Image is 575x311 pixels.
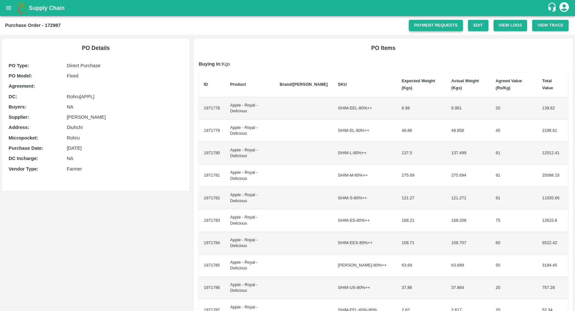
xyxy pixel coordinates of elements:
[9,63,29,68] b: PO Type :
[225,232,275,254] td: Apple - Royal - Delicious
[333,142,397,164] td: SHIM-L-80%++
[491,254,537,277] td: 50
[29,5,65,11] b: Supply Chain
[225,277,275,299] td: Apple - Royal - Delicious
[199,97,225,120] td: 1971778
[9,166,38,171] b: Vendor Type :
[199,61,222,67] b: Buying In:
[446,254,491,277] td: 63.689
[67,165,183,172] p: Farmer
[29,4,547,12] a: Supply Chain
[446,164,491,187] td: 275.694
[9,156,38,161] b: DC Incharge :
[494,20,527,31] button: View Logs
[402,78,435,90] b: Expected Weight (Kgs)
[67,155,183,162] p: NA
[225,97,275,120] td: Apple - Royal - Delicious
[396,120,446,142] td: 48.86
[396,232,446,254] td: 108.71
[491,209,537,232] td: 75
[491,142,537,164] td: 91
[9,73,32,78] b: PO Model :
[1,1,16,15] button: open drawer
[333,164,397,187] td: SHIM-M-80%++
[396,254,446,277] td: 63.69
[446,209,491,232] td: 168.208
[537,97,568,120] td: 139.62
[532,20,569,31] button: View Trace
[199,277,225,299] td: 1971786
[396,97,446,120] td: 6.98
[333,209,397,232] td: SHIM-ES-80%++
[225,164,275,187] td: Apple - Royal - Delicious
[9,135,38,140] b: Micropocket :
[280,82,328,87] b: Brand/[PERSON_NAME]
[446,97,491,120] td: 6.981
[225,209,275,232] td: Apple - Royal - Delicious
[537,142,568,164] td: 12512.41
[542,78,553,90] b: Total Value
[451,78,479,90] b: Actual Weight (Kgs)
[491,120,537,142] td: 45
[67,93,183,100] p: Rohru[APPL]
[67,114,183,121] p: [PERSON_NAME]
[558,1,570,15] div: account of current user
[409,20,463,31] a: Payment Requests
[199,44,568,52] h6: PO Items
[491,277,537,299] td: 20
[496,78,522,90] b: Agreed Value (Rs/Kg)
[537,277,568,299] td: 757.28
[199,120,225,142] td: 1971779
[9,115,29,120] b: Supplier :
[396,164,446,187] td: 275.69
[537,232,568,254] td: 6522.42
[67,103,183,110] p: NA
[537,187,568,209] td: 11035.66
[491,164,537,187] td: 91
[67,134,183,141] p: Rohru
[537,164,568,187] td: 25088.15
[199,142,225,164] td: 1971780
[396,277,446,299] td: 37.86
[491,97,537,120] td: 20
[5,23,61,28] b: Purchase Order - 172987
[333,254,397,277] td: [PERSON_NAME]-80%++
[225,254,275,277] td: Apple - Royal - Delicious
[9,94,17,99] b: DC :
[67,72,183,79] p: Fixed
[9,125,29,130] b: Address :
[199,209,225,232] td: 1971783
[333,187,397,209] td: SHIM-S-80%++
[225,187,275,209] td: Apple - Royal - Delicious
[396,142,446,164] td: 137.5
[333,277,397,299] td: SHIM-US-80%++
[333,120,397,142] td: SHIM-EL-80%++
[446,232,491,254] td: 108.707
[547,2,558,14] div: customer-support
[225,142,275,164] td: Apple - Royal - Delicious
[199,164,225,187] td: 1971781
[396,187,446,209] td: 121.27
[199,254,225,277] td: 1971785
[9,104,26,109] b: Buyers :
[468,20,488,31] a: Edit
[446,120,491,142] td: 48.858
[67,124,183,131] p: Diuhchi
[7,44,185,52] h6: PO Details
[16,2,29,14] img: logo
[396,209,446,232] td: 168.21
[491,232,537,254] td: 60
[199,60,568,68] p: Kgs
[225,120,275,142] td: Apple - Royal - Delicious
[491,187,537,209] td: 91
[199,232,225,254] td: 1971784
[537,120,568,142] td: 2198.61
[338,82,347,87] b: SKU
[537,254,568,277] td: 3184.45
[537,209,568,232] td: 12615.6
[230,82,246,87] b: Product
[333,232,397,254] td: SHIM-EES-80%++
[446,277,491,299] td: 37.864
[9,146,43,151] b: Purchase Date :
[204,82,208,87] b: ID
